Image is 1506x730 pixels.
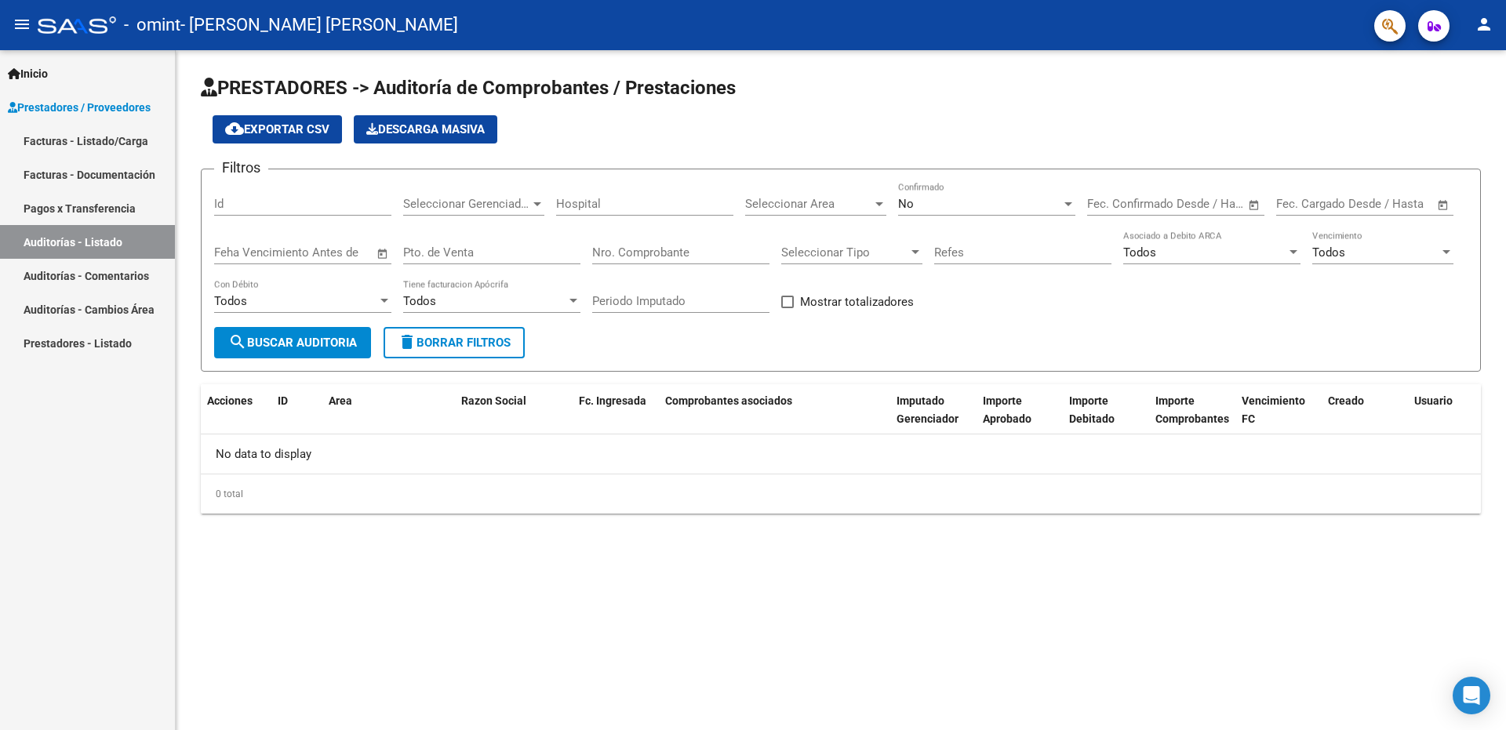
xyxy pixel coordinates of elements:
[1123,245,1156,260] span: Todos
[13,15,31,34] mat-icon: menu
[398,332,417,351] mat-icon: delete
[897,394,959,425] span: Imputado Gerenciador
[225,119,244,138] mat-icon: cloud_download
[1069,394,1115,425] span: Importe Debitado
[8,99,151,116] span: Prestadores / Proveedores
[384,327,525,358] button: Borrar Filtros
[228,332,247,351] mat-icon: search
[1328,394,1364,407] span: Creado
[461,394,526,407] span: Razon Social
[1453,677,1490,714] div: Open Intercom Messenger
[228,336,357,350] span: Buscar Auditoria
[354,115,497,143] app-download-masive: Descarga masiva de comprobantes (adjuntos)
[1435,196,1453,214] button: Open calendar
[1414,394,1453,407] span: Usuario
[398,336,511,350] span: Borrar Filtros
[1408,384,1494,453] datatable-header-cell: Usuario
[201,474,1481,514] div: 0 total
[322,384,432,453] datatable-header-cell: Area
[403,294,436,308] span: Todos
[1155,394,1229,425] span: Importe Comprobantes
[455,384,573,453] datatable-header-cell: Razon Social
[1312,245,1345,260] span: Todos
[1087,197,1151,211] input: Fecha inicio
[1165,197,1241,211] input: Fecha fin
[278,394,288,407] span: ID
[800,292,914,311] span: Mostrar totalizadores
[1149,384,1235,453] datatable-header-cell: Importe Comprobantes
[366,122,485,136] span: Descarga Masiva
[1475,15,1493,34] mat-icon: person
[1322,384,1408,453] datatable-header-cell: Creado
[225,122,329,136] span: Exportar CSV
[977,384,1063,453] datatable-header-cell: Importe Aprobado
[374,245,392,263] button: Open calendar
[124,8,180,42] span: - omint
[781,245,908,260] span: Seleccionar Tipo
[1063,384,1149,453] datatable-header-cell: Importe Debitado
[8,65,48,82] span: Inicio
[403,197,530,211] span: Seleccionar Gerenciador
[659,384,890,453] datatable-header-cell: Comprobantes asociados
[213,115,342,143] button: Exportar CSV
[573,384,659,453] datatable-header-cell: Fc. Ingresada
[271,384,322,453] datatable-header-cell: ID
[1235,384,1322,453] datatable-header-cell: Vencimiento FC
[201,384,271,453] datatable-header-cell: Acciones
[201,434,1481,474] div: No data to display
[354,115,497,143] button: Descarga Masiva
[665,394,792,407] span: Comprobantes asociados
[214,327,371,358] button: Buscar Auditoria
[898,197,914,211] span: No
[329,394,352,407] span: Area
[214,294,247,308] span: Todos
[890,384,977,453] datatable-header-cell: Imputado Gerenciador
[983,394,1031,425] span: Importe Aprobado
[180,8,458,42] span: - [PERSON_NAME] [PERSON_NAME]
[1276,197,1340,211] input: Fecha inicio
[207,394,253,407] span: Acciones
[579,394,646,407] span: Fc. Ingresada
[201,77,736,99] span: PRESTADORES -> Auditoría de Comprobantes / Prestaciones
[745,197,872,211] span: Seleccionar Area
[1246,196,1264,214] button: Open calendar
[1354,197,1430,211] input: Fecha fin
[214,157,268,179] h3: Filtros
[1242,394,1305,425] span: Vencimiento FC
